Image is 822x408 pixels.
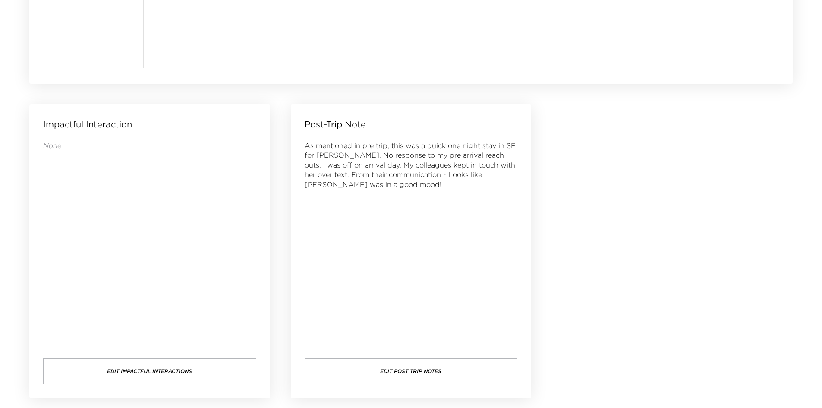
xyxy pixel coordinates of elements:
[305,118,366,130] p: Post-Trip Note
[305,358,518,384] button: Edit Post Trip Notes
[43,141,256,150] p: None
[43,118,132,130] p: Impactful Interaction
[305,141,516,189] span: As mentioned in pre trip, this was a quick one night stay in SF for [PERSON_NAME]. No response to...
[43,358,256,384] button: Edit Impactful Interactions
